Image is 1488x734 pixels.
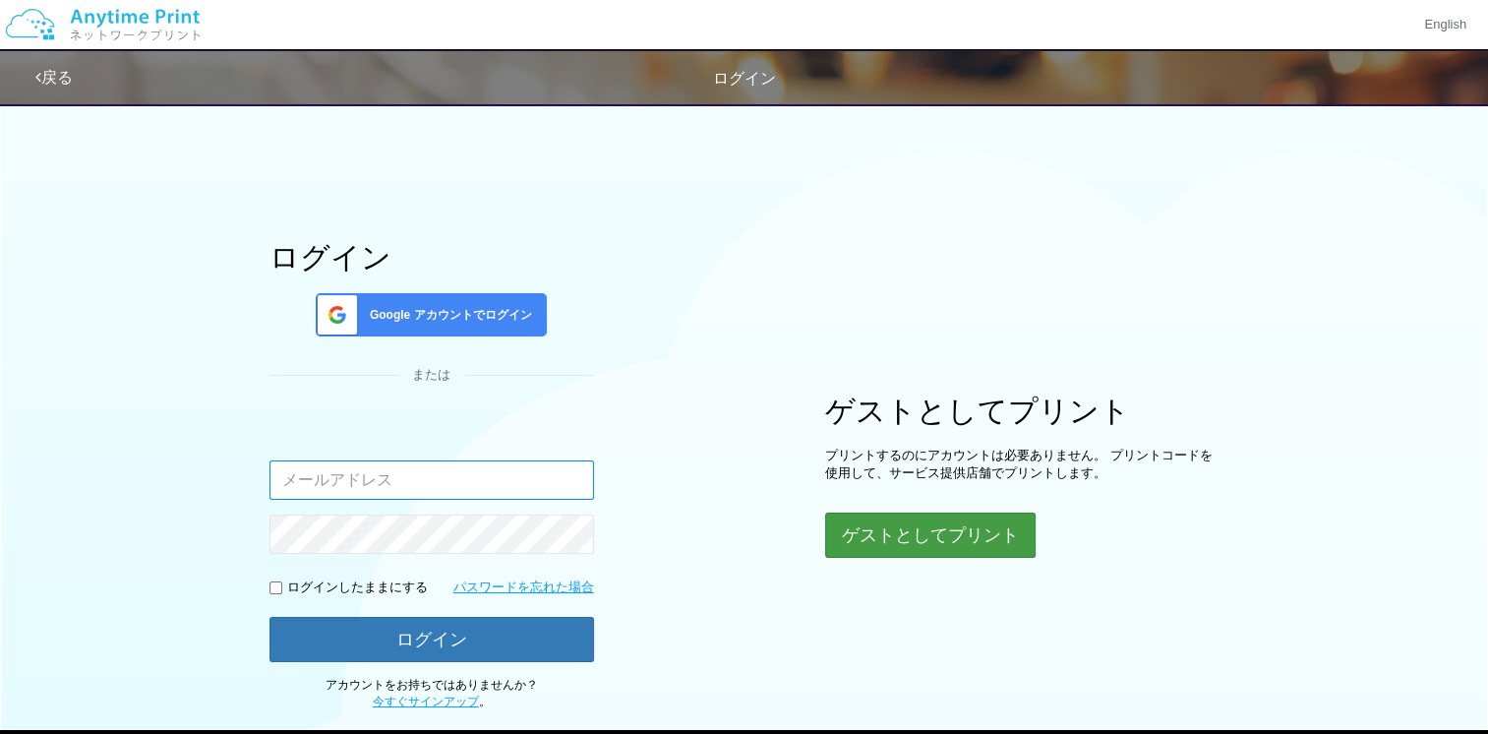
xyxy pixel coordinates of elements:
p: アカウントをお持ちではありませんか？ [269,677,594,710]
span: 。 [373,695,491,708]
div: または [269,366,594,385]
span: Google アカウントでログイン [362,307,532,324]
p: プリントするのにアカウントは必要ありません。 プリントコードを使用して、サービス提供店舗でプリントします。 [825,447,1219,483]
button: ログイン [269,617,594,662]
input: メールアドレス [269,460,594,500]
a: 戻る [35,69,73,86]
a: パスワードを忘れた場合 [453,579,594,597]
h1: ログイン [269,241,594,274]
h1: ゲストとしてプリント [825,395,1219,427]
p: ログインしたままにする [287,579,428,597]
a: 今すぐサインアップ [373,695,479,708]
button: ゲストとしてプリント [825,513,1036,558]
span: ログイン [713,70,776,87]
